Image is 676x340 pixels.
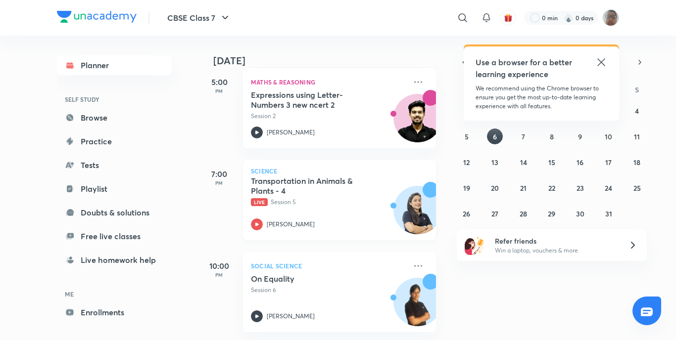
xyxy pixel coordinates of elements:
p: PM [199,272,239,278]
h5: On Equality [251,274,374,284]
h5: Use a browser for a better learning experience [476,56,574,80]
a: Playlist [57,179,172,199]
p: Session 2 [251,112,406,121]
img: avatar [504,13,513,22]
img: Avatar [394,283,441,331]
img: Vinayak Mishra [602,9,619,26]
button: October 21, 2025 [516,180,531,196]
abbr: October 30, 2025 [576,209,584,218]
button: October 18, 2025 [629,154,645,170]
abbr: October 27, 2025 [491,209,498,218]
p: [PERSON_NAME] [267,128,315,137]
abbr: Saturday [635,85,639,94]
button: October 12, 2025 [459,154,475,170]
abbr: October 20, 2025 [491,183,499,193]
abbr: October 4, 2025 [635,106,639,116]
h5: Transportation in Animals & Plants - 4 [251,176,374,196]
a: Company Logo [57,11,137,25]
abbr: October 7, 2025 [522,132,525,141]
p: PM [199,88,239,94]
a: Enrollments [57,302,172,322]
h4: [DATE] [213,55,446,67]
button: October 26, 2025 [459,206,475,221]
button: avatar [500,10,516,26]
button: October 16, 2025 [572,154,588,170]
abbr: October 9, 2025 [578,132,582,141]
abbr: October 11, 2025 [634,132,640,141]
p: Session 5 [251,198,406,207]
p: Science [251,168,428,174]
p: Social Science [251,260,406,272]
abbr: October 29, 2025 [548,209,555,218]
abbr: October 19, 2025 [463,183,470,193]
button: October 17, 2025 [601,154,617,170]
button: October 30, 2025 [572,206,588,221]
h5: 7:00 [199,168,239,180]
abbr: October 5, 2025 [465,132,469,141]
a: Practice [57,131,172,151]
button: October 25, 2025 [629,180,645,196]
p: PM [199,180,239,186]
button: October 14, 2025 [516,154,531,170]
abbr: October 12, 2025 [463,158,470,167]
button: October 15, 2025 [544,154,560,170]
h5: 5:00 [199,76,239,88]
p: We recommend using the Chrome browser to ensure you get the most up-to-date learning experience w... [476,84,607,111]
img: referral [465,235,484,255]
abbr: October 26, 2025 [463,209,470,218]
button: October 13, 2025 [487,154,503,170]
button: October 10, 2025 [601,128,617,144]
abbr: October 24, 2025 [605,183,612,193]
button: October 11, 2025 [629,128,645,144]
button: October 20, 2025 [487,180,503,196]
button: October 27, 2025 [487,206,503,221]
a: Free live classes [57,226,172,246]
h5: Expressions using Letter-Numbers 3 new ncert 2 [251,90,374,110]
abbr: October 15, 2025 [548,158,555,167]
button: October 4, 2025 [629,103,645,119]
abbr: October 31, 2025 [605,209,612,218]
abbr: October 25, 2025 [633,183,641,193]
button: October 31, 2025 [601,206,617,221]
p: Maths & Reasoning [251,76,406,88]
abbr: October 22, 2025 [548,183,555,193]
img: Avatar [394,191,441,239]
button: October 22, 2025 [544,180,560,196]
img: streak [564,13,574,23]
abbr: October 21, 2025 [520,183,527,193]
abbr: October 14, 2025 [520,158,527,167]
span: Live [251,198,268,206]
button: CBSE Class 7 [161,8,237,28]
button: October 28, 2025 [516,206,531,221]
p: Win a laptop, vouchers & more [495,246,617,255]
abbr: October 16, 2025 [577,158,583,167]
button: October 29, 2025 [544,206,560,221]
button: October 7, 2025 [516,128,531,144]
p: [PERSON_NAME] [267,312,315,321]
h6: ME [57,286,172,302]
abbr: October 23, 2025 [577,183,584,193]
button: October 6, 2025 [487,128,503,144]
abbr: October 13, 2025 [491,158,498,167]
abbr: October 18, 2025 [633,158,640,167]
button: October 5, 2025 [459,128,475,144]
h6: SELF STUDY [57,91,172,108]
abbr: October 17, 2025 [605,158,612,167]
h6: Refer friends [495,236,617,246]
a: Browse [57,108,172,127]
button: October 24, 2025 [601,180,617,196]
abbr: October 6, 2025 [493,132,497,141]
button: October 9, 2025 [572,128,588,144]
abbr: October 8, 2025 [550,132,554,141]
p: Session 6 [251,286,406,295]
h5: 10:00 [199,260,239,272]
a: Doubts & solutions [57,203,172,222]
img: Avatar [394,99,441,147]
a: Tests [57,155,172,175]
a: Planner [57,55,172,75]
a: Live homework help [57,250,172,270]
button: October 19, 2025 [459,180,475,196]
abbr: October 10, 2025 [605,132,612,141]
img: Company Logo [57,11,137,23]
abbr: October 28, 2025 [520,209,527,218]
